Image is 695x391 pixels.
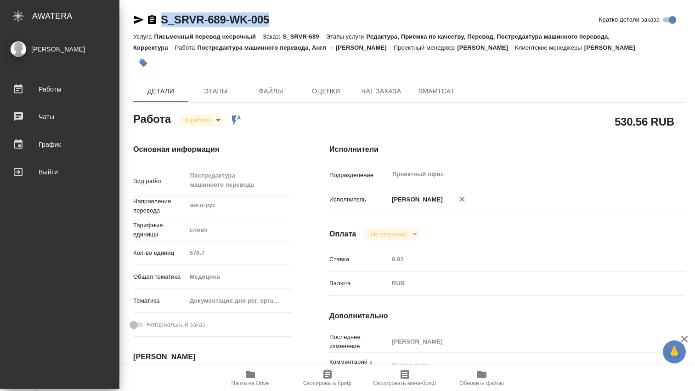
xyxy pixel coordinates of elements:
p: Этапы услуги [326,33,367,40]
p: Редактура, Приёмка по качеству, Перевод, Постредактура машинного перевода, Корректура [133,33,610,51]
div: Чаты [7,110,113,124]
button: Скопировать ссылку [147,14,158,25]
h4: Основная информация [133,144,293,155]
h2: 530.56 RUB [615,114,674,129]
button: Удалить исполнителя [452,189,472,209]
p: Последнее изменение [329,333,389,351]
a: Выйти [2,161,117,184]
p: Заказ: [263,33,283,40]
span: Этапы [194,86,238,97]
a: Чаты [2,105,117,128]
div: В работе [178,114,224,126]
input: Пустое поле [389,253,655,266]
h2: Работа [133,110,171,126]
div: В работе [364,228,420,241]
p: [PERSON_NAME] [389,195,443,204]
div: Медицина [186,269,293,285]
button: Не оплачена [368,230,409,238]
p: Письменный перевод несрочный [154,33,263,40]
p: Клиентские менеджеры [515,44,584,51]
p: Подразделение [329,171,389,180]
p: Комментарий к работе [329,357,389,376]
div: Работы [7,82,113,96]
button: Добавить тэг [133,53,153,73]
h4: Исполнители [329,144,685,155]
div: AWATERA [32,7,119,25]
p: Направление перевода [133,197,186,215]
p: Вид работ [133,177,186,186]
span: Скопировать бриф [303,380,351,386]
p: Кол-во единиц [133,248,186,258]
div: Документация для рег. органов [186,293,293,309]
p: Работа [175,44,198,51]
h4: [PERSON_NAME] [133,351,293,362]
span: Нотариальный заказ [147,320,205,329]
h4: Оплата [329,229,356,240]
input: Пустое поле [186,246,293,259]
div: График [7,138,113,151]
a: Работы [2,78,117,101]
span: SmartCat [414,86,458,97]
button: Папка на Drive [212,365,289,391]
p: [PERSON_NAME] [457,44,515,51]
div: слово [186,222,293,238]
div: Выйти [7,165,113,179]
p: Постредактура машинного перевода, Англ → [PERSON_NAME] [197,44,393,51]
span: Детали [139,86,183,97]
div: [PERSON_NAME] [7,44,113,54]
button: Скопировать ссылку для ЯМессенджера [133,14,144,25]
p: Общая тематика [133,272,186,282]
button: Обновить файлы [443,365,520,391]
span: Кратко детали заказа [599,15,660,24]
span: Скопировать мини-бриф [373,380,436,386]
span: Оценки [304,86,348,97]
a: S_SRVR-689-WK-005 [161,13,269,26]
p: [PERSON_NAME] [584,44,642,51]
p: Исполнитель [329,195,389,204]
button: Скопировать мини-бриф [366,365,443,391]
p: Тарифные единицы [133,221,186,239]
span: 🙏 [667,342,682,362]
span: Чат заказа [359,86,403,97]
p: Проектный менеджер [394,44,457,51]
p: Валюта [329,279,389,288]
a: График [2,133,117,156]
span: Обновить файлы [459,380,504,386]
h4: Дополнительно [329,310,685,322]
span: Папка на Drive [232,380,269,386]
input: Пустое поле [389,335,655,348]
p: Ставка [329,255,389,264]
p: Услуга [133,33,154,40]
span: Файлы [249,86,293,97]
button: В работе [182,116,213,124]
button: 🙏 [663,340,686,363]
div: RUB [389,276,655,291]
p: S_SRVR-689 [283,33,326,40]
button: Скопировать бриф [289,365,366,391]
p: Тематика [133,296,186,305]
